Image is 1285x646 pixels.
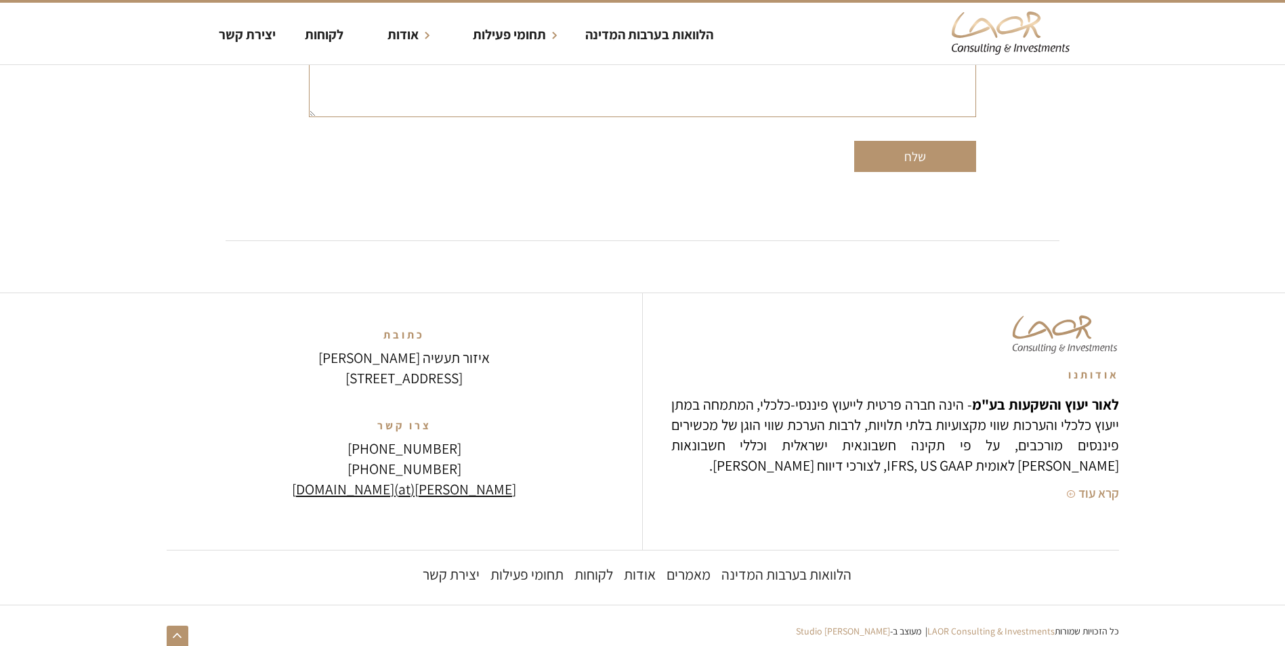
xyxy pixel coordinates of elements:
[213,3,281,64] a: יצירת קשר
[473,26,546,43] strong: תחומי פעילות​
[452,3,573,64] div: תחומי פעילות​
[574,564,613,584] a: לקוחות
[305,24,343,45] div: לקוחות
[624,564,656,584] a: אודות
[423,564,480,584] a: יצירת קשר
[796,625,890,637] a: [PERSON_NAME] Studio
[580,3,719,64] a: הלוואות בערבות המדינה
[245,329,564,341] div: כתובת
[490,564,564,584] a: תחומי פעילות
[854,141,976,172] input: שלח
[347,459,461,478] a: [PHONE_NUMBER]
[1067,485,1119,502] a: קרא עוד
[387,26,419,43] strong: אודות
[245,420,564,431] div: צרו קשר
[292,479,516,498] a: [PERSON_NAME](at)[DOMAIN_NAME]
[1078,485,1119,501] div: קרא עוד
[367,3,446,64] div: אודות
[219,24,276,45] div: יצירת קשר
[1067,490,1075,498] img: Arrow Left
[796,621,1119,641] div: כל הזכויות שמורות | מעוצב ב-
[318,348,490,387] a: איזור תעשיה [PERSON_NAME][STREET_ADDRESS]
[671,369,1119,381] div: אודותנו
[585,24,713,45] div: הלוואות בערבות המדינה
[972,395,1119,414] strong: לאור יעוץ והשקעות בע"מ
[347,439,461,458] a: [PHONE_NUMBER]
[671,394,1119,475] p: - הינה חברה פרטית לייעוץ פיננסי-כלכלי, המתמחה במתן ייעוץ כלכלי והערכות שווי מקצועיות בלתי תלויות,...
[667,564,711,584] a: מאמרים
[950,3,1072,64] a: home
[927,625,1055,637] a: LAOR Consulting & Investments
[721,564,851,584] a: הלוואות בערבות המדינה
[950,9,1072,57] img: Laor Consulting & Investments Logo
[299,3,349,64] a: לקוחות
[1011,314,1119,356] img: Laor Consulting & Investments Logo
